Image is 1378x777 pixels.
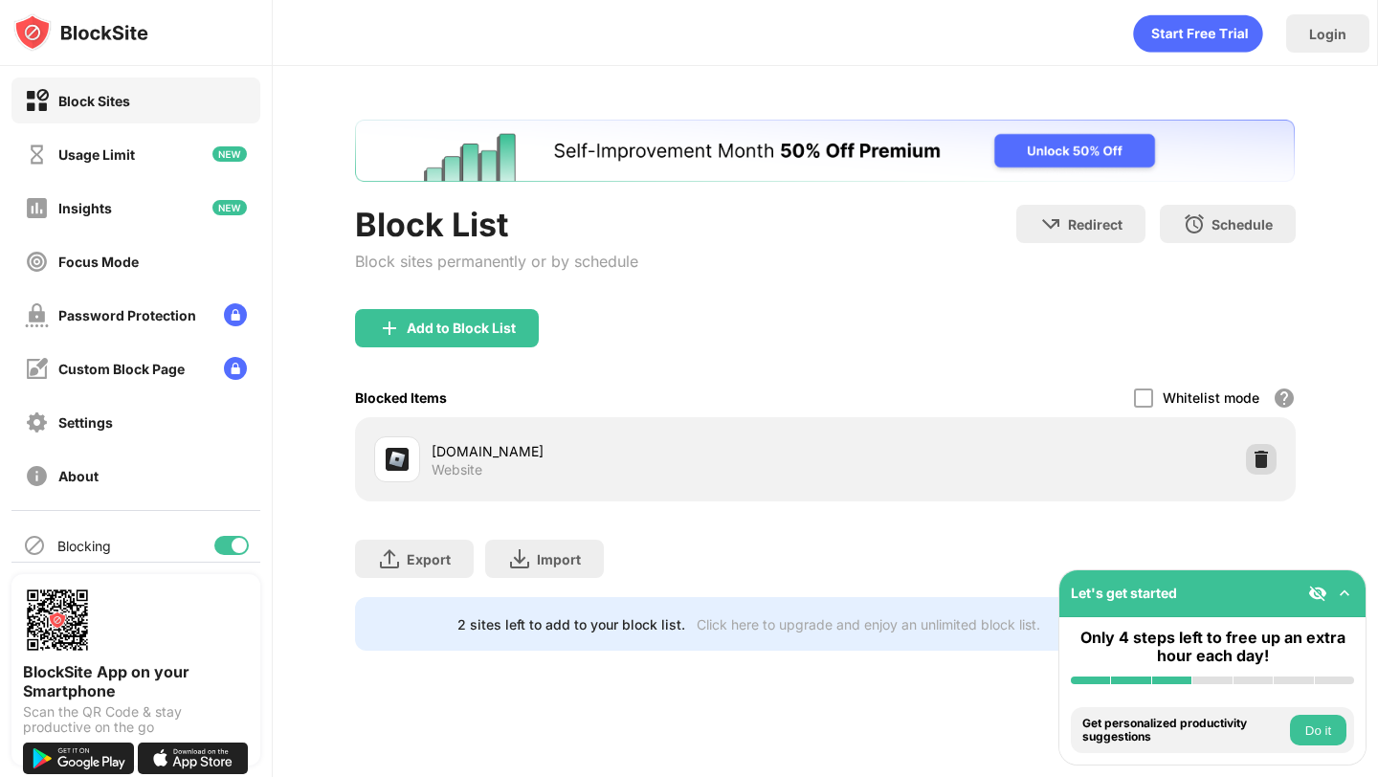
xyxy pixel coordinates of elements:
[1133,14,1263,53] div: animation
[355,120,1295,182] iframe: Banner
[355,389,447,406] div: Blocked Items
[25,411,49,434] img: settings-off.svg
[697,616,1040,633] div: Click here to upgrade and enjoy an unlimited block list.
[25,250,49,274] img: focus-off.svg
[407,321,516,336] div: Add to Block List
[13,13,148,52] img: logo-blocksite.svg
[58,93,130,109] div: Block Sites
[224,303,247,326] img: lock-menu.svg
[25,143,49,166] img: time-usage-off.svg
[23,586,92,655] img: options-page-qr-code.png
[1163,389,1259,406] div: Whitelist mode
[1211,216,1273,233] div: Schedule
[355,252,638,271] div: Block sites permanently or by schedule
[138,743,249,774] img: download-on-the-app-store.svg
[58,146,135,163] div: Usage Limit
[457,616,685,633] div: 2 sites left to add to your block list.
[224,357,247,380] img: lock-menu.svg
[25,464,49,488] img: about-off.svg
[1308,584,1327,603] img: eye-not-visible.svg
[386,448,409,471] img: favicons
[432,461,482,478] div: Website
[23,704,249,735] div: Scan the QR Code & stay productive on the go
[58,307,196,323] div: Password Protection
[212,200,247,215] img: new-icon.svg
[23,662,249,700] div: BlockSite App on your Smartphone
[23,743,134,774] img: get-it-on-google-play.svg
[58,414,113,431] div: Settings
[537,551,581,567] div: Import
[58,468,99,484] div: About
[58,200,112,216] div: Insights
[25,196,49,220] img: insights-off.svg
[1071,629,1354,665] div: Only 4 steps left to free up an extra hour each day!
[25,89,49,113] img: block-on.svg
[1082,717,1285,744] div: Get personalized productivity suggestions
[58,361,185,377] div: Custom Block Page
[1068,216,1122,233] div: Redirect
[1335,584,1354,603] img: omni-setup-toggle.svg
[407,551,451,567] div: Export
[432,441,825,461] div: [DOMAIN_NAME]
[57,538,111,554] div: Blocking
[355,205,638,244] div: Block List
[25,303,49,327] img: password-protection-off.svg
[23,534,46,557] img: blocking-icon.svg
[1290,715,1346,745] button: Do it
[58,254,139,270] div: Focus Mode
[1309,26,1346,42] div: Login
[212,146,247,162] img: new-icon.svg
[1071,585,1177,601] div: Let's get started
[25,357,49,381] img: customize-block-page-off.svg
